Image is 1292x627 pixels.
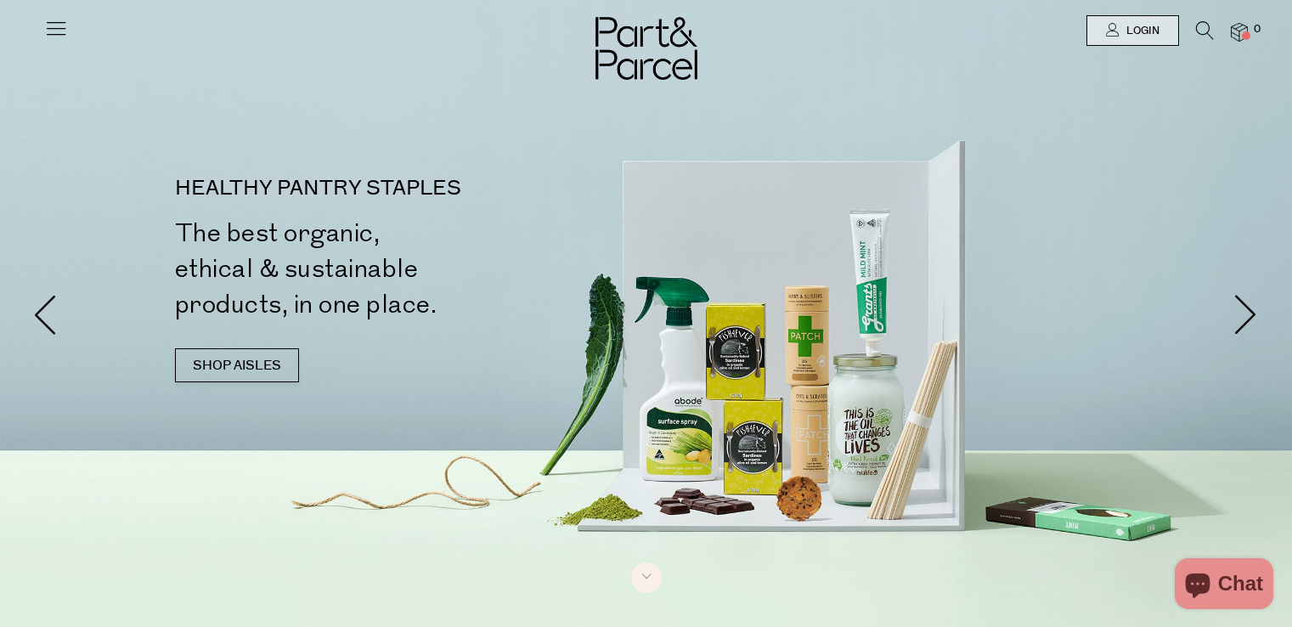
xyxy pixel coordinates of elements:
[175,216,653,323] h2: The best organic, ethical & sustainable products, in one place.
[175,178,653,199] p: HEALTHY PANTRY STAPLES
[175,348,299,382] a: SHOP AISLES
[1250,22,1265,37] span: 0
[1170,558,1278,613] inbox-online-store-chat: Shopify online store chat
[1231,23,1248,41] a: 0
[1086,15,1179,46] a: Login
[1122,24,1159,38] span: Login
[595,17,697,80] img: Part&Parcel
